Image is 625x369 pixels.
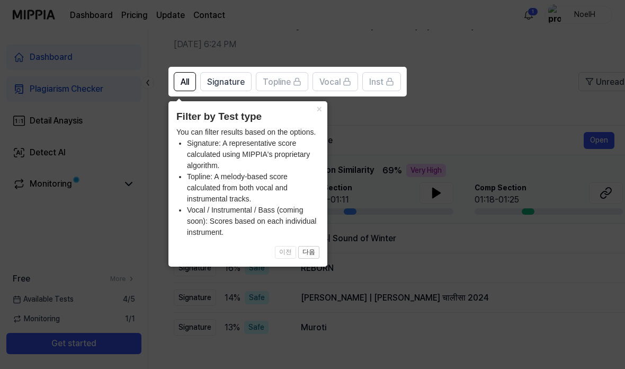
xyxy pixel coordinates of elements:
[176,127,319,238] div: You can filter results based on the options.
[319,76,341,89] span: Vocal
[200,72,252,91] button: Signature
[174,72,196,91] button: All
[176,109,319,125] header: Filter by Test type
[256,72,308,91] button: Topline
[187,171,319,205] li: Topline: A melody-based score calculated from both vocal and instrumental tracks.
[187,138,319,171] li: Signature: A representative score calculated using MIPPIA's proprietary algorithm.
[207,76,245,89] span: Signature
[310,101,327,116] button: Close
[181,76,189,89] span: All
[362,72,401,91] button: Inst
[263,76,291,89] span: Topline
[369,76,383,89] span: Inst
[187,205,319,238] li: Vocal / Instrumental / Bass (coming soon): Scores based on each individual instrument.
[312,72,358,91] button: Vocal
[298,246,319,259] button: 다음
